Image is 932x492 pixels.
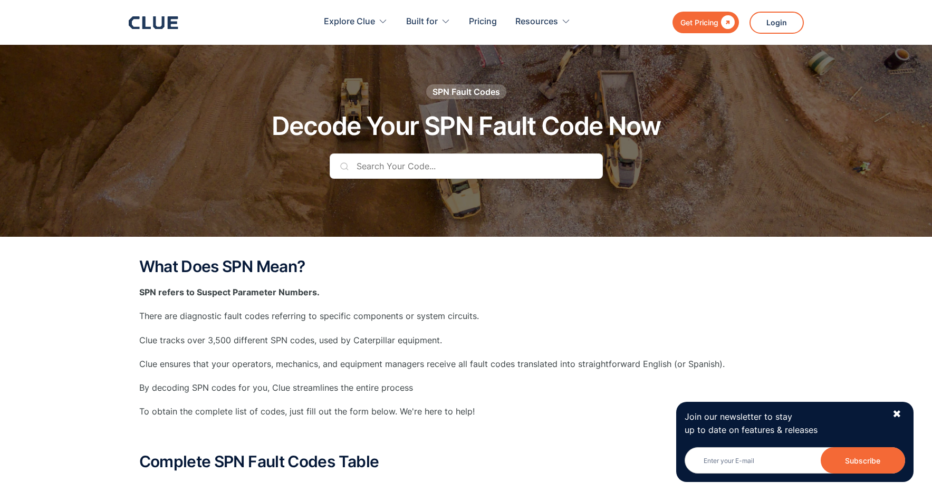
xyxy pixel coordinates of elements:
[672,12,739,33] a: Get Pricing
[330,153,603,179] input: Search Your Code...
[685,447,905,474] input: Enter your E-mail
[324,5,375,38] div: Explore Clue
[139,453,793,470] h2: Complete SPN Fault Codes Table
[685,410,883,437] p: Join our newsletter to stay up to date on features & releases
[272,112,660,140] h1: Decode Your SPN Fault Code Now
[515,5,558,38] div: Resources
[750,12,804,34] a: Login
[892,408,901,421] div: ✖
[139,381,793,394] p: By decoding SPN codes for you, Clue streamlines the entire process
[139,258,793,275] h2: What Does SPN Mean?
[469,5,497,38] a: Pricing
[139,287,320,297] strong: SPN refers to Suspect Parameter Numbers.
[718,16,735,29] div: 
[680,16,718,29] div: Get Pricing
[139,358,793,371] p: Clue ensures that your operators, mechanics, and equipment managers receive all fault codes trans...
[406,5,438,38] div: Built for
[139,405,793,418] p: To obtain the complete list of codes, just fill out the form below. We're here to help!
[433,86,500,98] div: SPN Fault Codes
[821,447,905,474] input: Subscribe
[139,429,793,442] p: ‍
[139,310,793,323] p: There are diagnostic fault codes referring to specific components or system circuits.
[139,334,793,347] p: Clue tracks over 3,500 different SPN codes, used by Caterpillar equipment.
